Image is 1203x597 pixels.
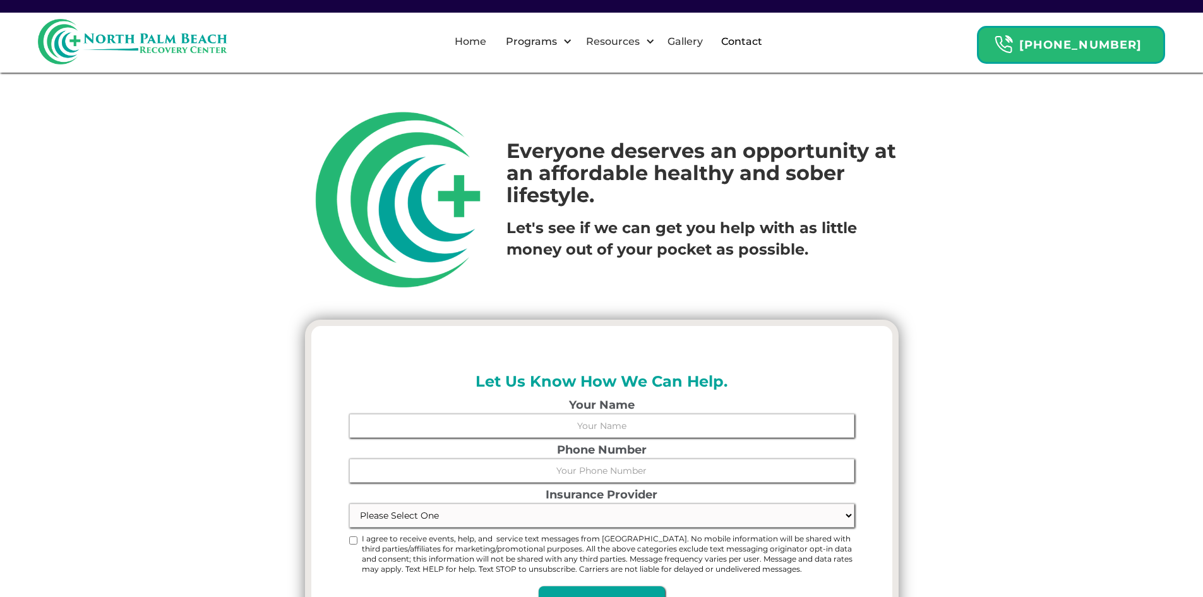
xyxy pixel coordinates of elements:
[506,219,857,258] strong: Let's see if we can get you help with as little money out of your pocket as possible.
[503,34,560,49] div: Programs
[447,21,494,62] a: Home
[660,21,710,62] a: Gallery
[575,21,658,62] div: Resources
[349,459,854,483] input: Your Phone Number
[362,534,854,574] span: I agree to receive events, help, and service text messages from [GEOGRAPHIC_DATA]. No mobile info...
[583,34,643,49] div: Resources
[994,35,1013,54] img: Header Calendar Icons
[349,489,854,500] label: Insurance Provider
[495,21,575,62] div: Programs
[714,21,770,62] a: Contact
[349,444,854,455] label: Phone Number
[977,20,1165,64] a: Header Calendar Icons[PHONE_NUMBER]
[1019,38,1142,52] strong: [PHONE_NUMBER]
[506,140,898,207] h1: Everyone deserves an opportunity at an affordable healthy and sober lifestyle.
[349,399,854,411] label: Your Name
[506,217,898,260] p: ‍
[349,536,357,545] input: I agree to receive events, help, and service text messages from [GEOGRAPHIC_DATA]. No mobile info...
[1031,516,1197,575] iframe: Tidio Chat
[349,414,854,438] input: Your Name
[349,370,854,393] h2: Let Us Know How We Can Help.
